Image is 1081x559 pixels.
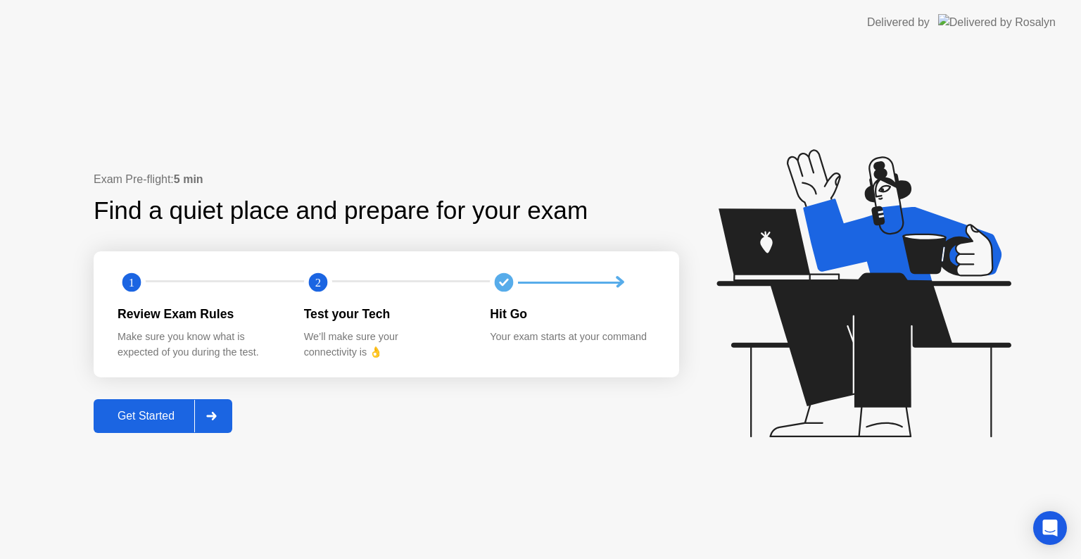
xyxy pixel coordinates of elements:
[94,192,590,230] div: Find a quiet place and prepare for your exam
[490,305,654,323] div: Hit Go
[304,329,468,360] div: We’ll make sure your connectivity is 👌
[94,399,232,433] button: Get Started
[118,329,282,360] div: Make sure you know what is expected of you during the test.
[118,305,282,323] div: Review Exam Rules
[938,14,1056,30] img: Delivered by Rosalyn
[174,173,203,185] b: 5 min
[867,14,930,31] div: Delivered by
[490,329,654,345] div: Your exam starts at your command
[304,305,468,323] div: Test your Tech
[98,410,194,422] div: Get Started
[315,276,321,289] text: 2
[129,276,134,289] text: 1
[1033,511,1067,545] div: Open Intercom Messenger
[94,171,679,188] div: Exam Pre-flight:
